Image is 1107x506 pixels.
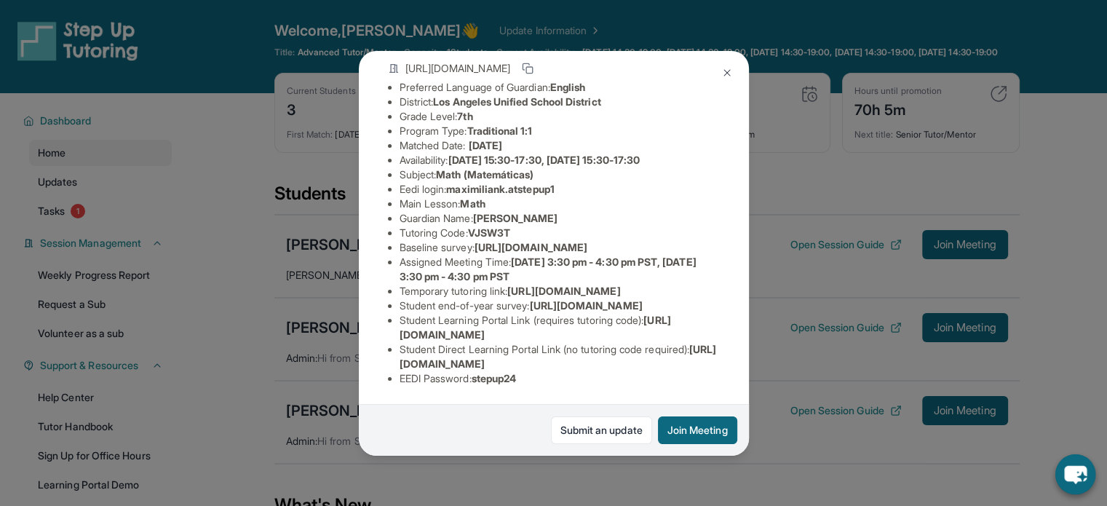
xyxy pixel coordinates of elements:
span: stepup24 [472,372,517,384]
li: Student end-of-year survey : [400,299,720,313]
button: Copy link [519,60,536,77]
li: Grade Level: [400,109,720,124]
span: [URL][DOMAIN_NAME] [529,299,642,312]
li: Student Learning Portal Link (requires tutoring code) : [400,313,720,342]
button: Join Meeting [658,416,737,444]
li: Student Direct Learning Portal Link (no tutoring code required) : [400,342,720,371]
span: [DATE] [469,139,502,151]
li: Main Lesson : [400,197,720,211]
span: [DATE] 3:30 pm - 4:30 pm PST, [DATE] 3:30 pm - 4:30 pm PST [400,256,697,282]
span: English [550,81,586,93]
span: [URL][DOMAIN_NAME] [405,61,510,76]
span: 7th [457,110,472,122]
button: chat-button [1055,454,1095,494]
span: VJSW3T [468,226,510,239]
span: Los Angeles Unified School District [433,95,600,108]
li: Subject : [400,167,720,182]
span: [URL][DOMAIN_NAME] [507,285,620,297]
a: Submit an update [551,416,652,444]
li: Eedi login : [400,182,720,197]
img: Close Icon [721,67,733,79]
span: [DATE] 15:30-17:30, [DATE] 15:30-17:30 [448,154,640,166]
span: [URL][DOMAIN_NAME] [475,241,587,253]
span: [PERSON_NAME] [473,212,558,224]
li: Tutoring Code : [400,226,720,240]
li: District: [400,95,720,109]
li: Availability: [400,153,720,167]
li: Temporary tutoring link : [400,284,720,299]
span: maximiliank.atstepup1 [446,183,554,195]
li: EEDI Password : [400,371,720,386]
li: Guardian Name : [400,211,720,226]
li: Matched Date: [400,138,720,153]
li: Program Type: [400,124,720,138]
li: Baseline survey : [400,240,720,255]
li: Preferred Language of Guardian: [400,80,720,95]
span: Math (Matemáticas) [436,168,533,181]
span: Math [460,197,485,210]
li: Assigned Meeting Time : [400,255,720,284]
span: Traditional 1:1 [467,124,532,137]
